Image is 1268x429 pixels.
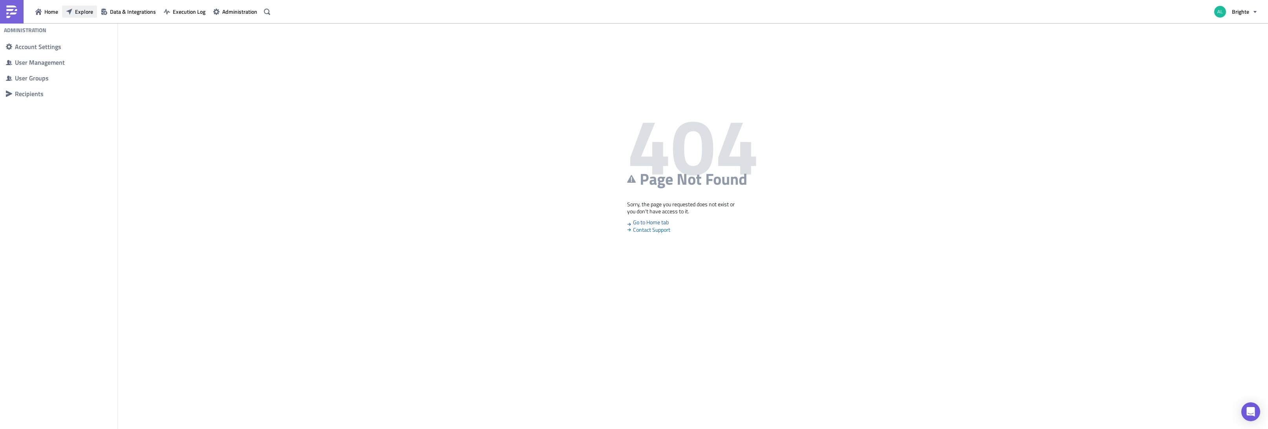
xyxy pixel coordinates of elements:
[1241,402,1260,421] div: Open Intercom Messenger
[5,5,18,18] img: PushMetrics
[31,5,62,18] button: Home
[97,5,160,18] button: Data & Integrations
[62,5,97,18] button: Explore
[15,74,112,82] div: User Groups
[15,58,112,66] div: User Management
[44,7,58,16] span: Home
[160,5,209,18] button: Execution Log
[627,169,759,189] h2: Page Not Found
[4,27,46,34] h4: Administration
[627,201,759,215] p: Sorry, the page you requested does not exist or you don't have access to it.
[110,7,156,16] span: Data & Integrations
[1209,3,1262,20] button: Brighte
[1232,7,1249,16] span: Brighte
[627,226,759,233] span: Contact Support
[222,7,257,16] span: Administration
[627,218,669,226] a: Go to Home tab
[173,7,205,16] span: Execution Log
[75,7,93,16] span: Explore
[15,43,112,51] div: Account Settings
[1213,5,1227,18] img: Avatar
[627,122,759,169] h1: 404
[209,5,261,18] button: Administration
[15,90,112,98] div: Recipients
